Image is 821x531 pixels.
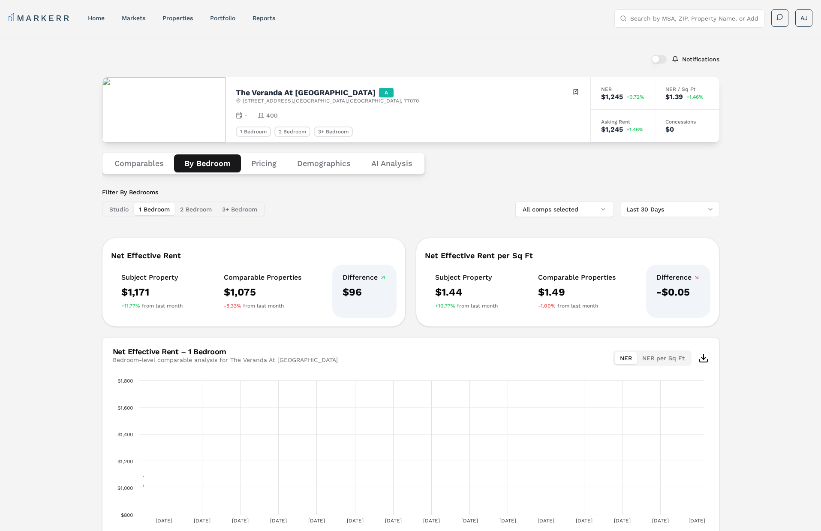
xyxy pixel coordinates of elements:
div: -$0.05 [656,285,700,299]
text: [DATE] [385,518,401,524]
span: 400 [266,111,278,120]
span: [STREET_ADDRESS] , [GEOGRAPHIC_DATA] , [GEOGRAPHIC_DATA] , 77070 [243,97,419,104]
text: $800 [121,512,133,518]
div: $0 [665,126,674,133]
div: Comparable Properties [224,273,301,282]
div: NER [601,87,644,92]
div: 3+ Bedroom [314,127,353,137]
div: $1,245 [601,126,623,133]
span: +10.77% [435,302,455,309]
a: markets [122,15,145,21]
a: reports [253,15,275,21]
div: $1,171 [121,285,183,299]
button: 3+ Bedroom [217,203,262,215]
div: 2 Bedroom [274,127,310,137]
div: Asking Rent [601,119,644,124]
button: Studio [104,203,134,215]
input: Search by MSA, ZIP, Property Name, or Address [630,10,759,27]
text: [DATE] [688,518,705,524]
button: NER per Sq Ft [637,352,690,364]
div: $1.39 [665,94,683,100]
div: from last month [224,302,301,309]
div: Net Effective Rent [111,252,397,259]
text: [DATE] [652,518,669,524]
text: $1,800 [117,378,133,384]
button: AI Analysis [361,154,423,172]
span: -1.00% [538,302,556,309]
span: -5.33% [224,302,241,309]
button: All comps selected [515,202,614,217]
div: $1.44 [435,285,498,299]
a: home [88,15,105,21]
text: [DATE] [346,518,363,524]
span: +0.72% [626,94,644,100]
div: Net Effective Rent – 1 Bedroom [113,348,338,356]
div: Subject Property [435,273,498,282]
span: +1.46% [626,127,644,132]
h2: The Veranda At [GEOGRAPHIC_DATA] [236,89,376,97]
label: Filter By Bedrooms [102,188,265,196]
button: AJ [795,9,812,27]
div: Net Effective Rent per Sq Ft [425,252,710,259]
a: MARKERR [9,12,71,24]
div: 1 Bedroom [236,127,271,137]
div: Concessions [665,119,709,124]
text: [DATE] [461,518,478,524]
span: AJ [800,14,808,22]
div: $1,245 [601,94,623,100]
a: Portfolio [210,15,235,21]
text: $1,000 [117,485,133,491]
text: [DATE] [232,518,249,524]
button: Comparables [104,154,174,172]
div: Difference [656,273,700,282]
text: [DATE] [155,518,172,524]
a: properties [162,15,193,21]
text: $1,600 [117,405,133,411]
div: Difference [343,273,386,282]
div: $96 [343,285,386,299]
span: +1.46% [686,94,704,100]
button: Demographics [287,154,361,172]
div: Bedroom-level comparable analysis for The Veranda At [GEOGRAPHIC_DATA] [113,356,338,364]
g: Comp Set Studio 100% of Units, series 3 of 4 with 30 data points. [143,400,701,509]
button: Pricing [241,154,287,172]
text: [DATE] [308,518,325,524]
div: from last month [538,302,616,309]
div: Subject Property [121,273,183,282]
text: [DATE] [538,518,554,524]
button: 1 Bedroom [134,203,175,215]
div: NER / Sq Ft [665,87,709,92]
text: [DATE] [576,518,592,524]
div: A [379,88,394,97]
text: $1,200 [117,459,133,465]
text: [DATE] [614,518,631,524]
text: $1,400 [117,431,133,437]
text: [DATE] [423,518,439,524]
button: 2 Bedroom [175,203,217,215]
div: $1,075 [224,285,301,299]
div: from last month [121,302,183,309]
text: [DATE] [194,518,211,524]
div: $1.49 [538,285,616,299]
div: from last month [435,302,498,309]
button: NER [615,352,637,364]
button: By Bedroom [174,154,241,172]
label: Notifications [682,56,719,62]
div: Comparable Properties [538,273,616,282]
span: - [244,111,247,120]
text: [DATE] [270,518,287,524]
span: +11.77% [121,302,140,309]
text: [DATE] [499,518,516,524]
